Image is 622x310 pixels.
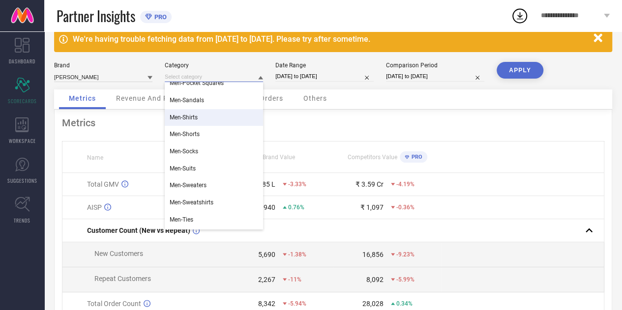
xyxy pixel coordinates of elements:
[409,154,422,160] span: PRO
[73,34,589,44] div: We're having trouble fetching data from [DATE] to [DATE]. Please try after sometime.
[170,80,224,86] span: Men-Pocket Squares
[348,154,397,161] span: Competitors Value
[258,203,275,211] div: ₹ 940
[69,94,96,102] span: Metrics
[497,62,543,79] button: APPLY
[170,182,207,189] span: Men-Sweaters
[362,251,384,258] div: 16,856
[258,300,275,308] div: 8,342
[170,199,213,206] span: Men-Sweatshirts
[165,177,263,194] div: Men-Sweaters
[57,6,135,26] span: Partner Insights
[87,226,190,234] span: Customer Count (New vs Repeat)
[165,75,263,91] div: Men-Pocket Squares
[152,13,167,21] span: PRO
[14,217,30,224] span: TRENDS
[87,154,103,161] span: Name
[165,72,263,82] input: Select category
[396,251,415,258] span: -9.23%
[170,148,198,155] span: Men-Socks
[170,216,193,223] span: Men-Ties
[511,7,529,25] div: Open download list
[170,165,196,172] span: Men-Suits
[170,97,204,104] span: Men-Sandals
[303,94,327,102] span: Others
[165,211,263,228] div: Men-Ties
[116,94,188,102] span: Revenue And Pricing
[396,300,413,307] span: 0.34%
[165,143,263,160] div: Men-Socks
[94,250,143,257] span: New Customers
[165,62,263,69] div: Category
[258,276,275,283] div: 2,267
[386,71,484,82] input: Select comparison period
[263,154,295,161] span: Brand Value
[170,131,200,138] span: Men-Shorts
[165,126,263,142] div: Men-Shorts
[165,109,263,126] div: Men-Shirts
[396,276,415,283] span: -5.99%
[396,181,415,188] span: -4.19%
[288,276,301,283] span: -11%
[9,57,35,65] span: DASHBOARD
[54,62,152,69] div: Brand
[396,204,415,211] span: -0.36%
[165,194,263,211] div: Men-Sweatshirts
[87,300,141,308] span: Total Order Count
[62,117,604,129] div: Metrics
[170,114,198,121] span: Men-Shirts
[258,251,275,258] div: 5,690
[275,62,374,69] div: Date Range
[288,204,304,211] span: 0.76%
[288,181,306,188] span: -3.33%
[87,180,119,188] span: Total GMV
[275,71,374,82] input: Select date range
[386,62,484,69] div: Comparison Period
[87,203,102,211] span: AISP
[360,203,384,211] div: ₹ 1,097
[94,275,151,282] span: Repeat Customers
[165,160,263,177] div: Men-Suits
[7,177,37,184] span: SUGGESTIONS
[355,180,384,188] div: ₹ 3.59 Cr
[366,276,384,283] div: 8,092
[288,251,306,258] span: -1.38%
[288,300,306,307] span: -5.94%
[362,300,384,308] div: 28,028
[8,97,37,105] span: SCORECARDS
[9,137,36,144] span: WORKSPACE
[165,228,263,245] div: Men-Track Pants
[165,92,263,109] div: Men-Sandals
